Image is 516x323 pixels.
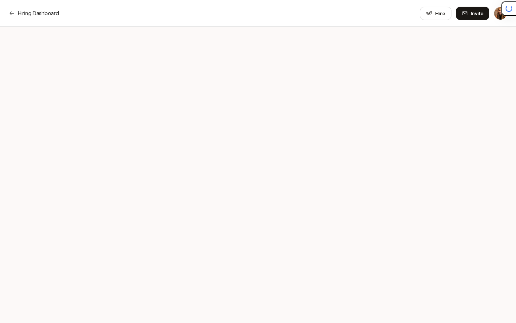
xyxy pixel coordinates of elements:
span: Invite [471,10,483,17]
button: Hire [420,7,451,20]
span: Hire [435,10,445,17]
button: Katie Reiner [494,7,507,20]
p: Hiring Dashboard [18,9,59,18]
button: Invite [456,7,489,20]
img: Katie Reiner [494,7,507,20]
